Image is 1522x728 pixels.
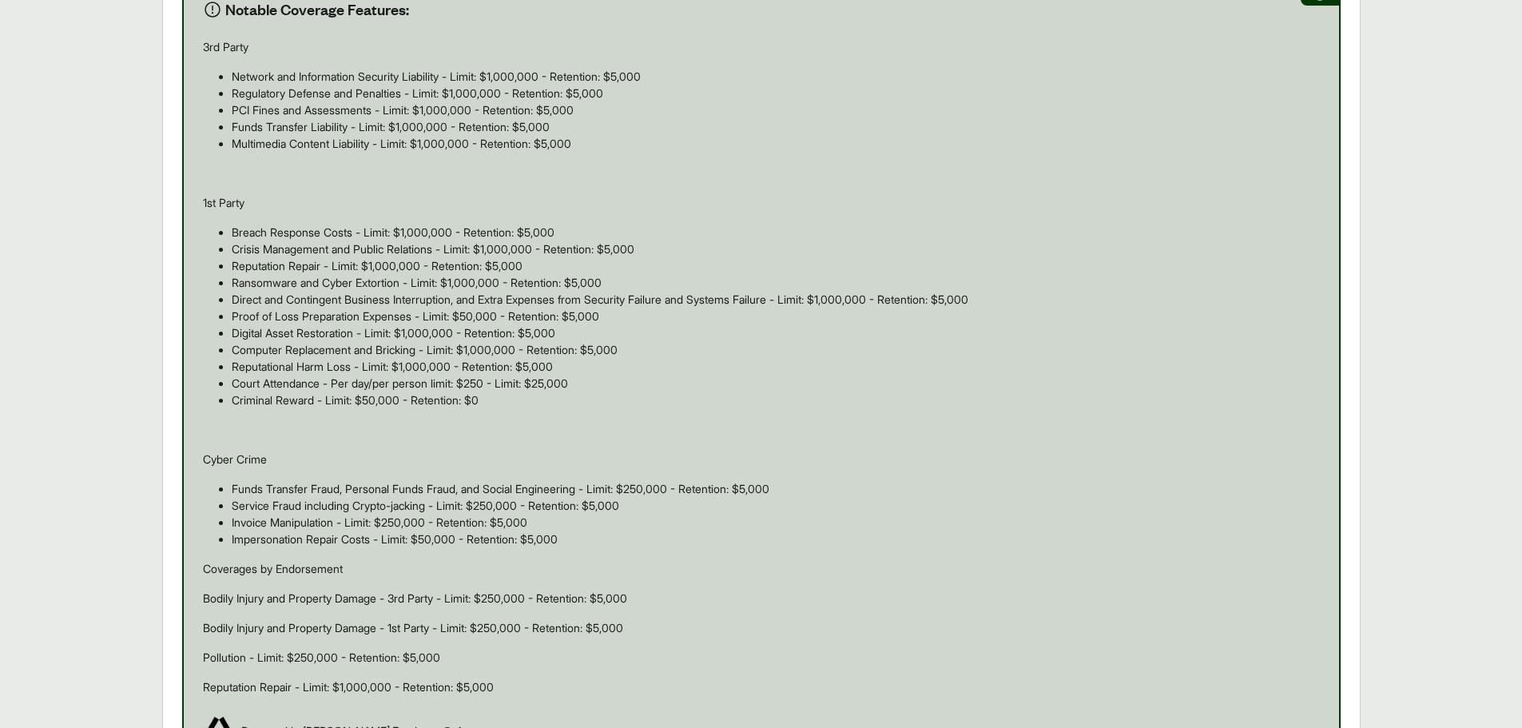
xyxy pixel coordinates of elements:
p: Funds Transfer Fraud, Personal Funds Fraud, and Social Engineering - Limit: $250,000 - Retention:... [232,480,1320,497]
p: Digital Asset Restoration - Limit: $1,000,000 - Retention: $5,000 [232,324,1320,341]
p: Invoice Manipulation - Limit: $250,000 - Retention: $5,000 [232,514,1320,531]
p: Ransomware and Cyber Extortion - Limit: $1,000,000 - Retention: $5,000 [232,274,1320,291]
p: Impersonation Repair Costs - Limit: $50,000 - Retention: $5,000 [232,531,1320,547]
p: Reputation Repair - Limit: $1,000,000 - Retention: $5,000 [203,678,1320,695]
p: Computer Replacement and Bricking - Limit: $1,000,000 - Retention: $5,000 [232,341,1320,358]
p: Breach Response Costs - Limit: $1,000,000 - Retention: $5,000 [232,224,1320,241]
p: Proof of Loss Preparation Expenses - Limit: $50,000 - Retention: $5,000 [232,308,1320,324]
p: Court Attendance - Per day/per person limit: $250 - Limit: $25,000 [232,375,1320,392]
p: Funds Transfer Liability - Limit: $1,000,000 - Retention: $5,000 [232,118,1320,135]
p: PCI Fines and Assessments - Limit: $1,000,000 - Retention: $5,000 [232,101,1320,118]
p: Multimedia Content Liability - Limit: $1,000,000 - Retention: $5,000 [232,135,1320,152]
p: Network and Information Security Liability - Limit: $1,000,000 - Retention: $5,000 [232,68,1320,85]
p: Crisis Management and Public Relations - Limit: $1,000,000 - Retention: $5,000 [232,241,1320,257]
p: Regulatory Defense and Penalties - Limit: $1,000,000 - Retention: $5,000 [232,85,1320,101]
p: Service Fraud including Crypto-jacking - Limit: $250,000 - Retention: $5,000 [232,497,1320,514]
p: 3rd Party [203,38,1320,55]
p: Pollution - Limit: $250,000 - Retention: $5,000 [203,649,1320,666]
p: Reputational Harm Loss - Limit: $1,000,000 - Retention: $5,000 [232,358,1320,375]
p: Coverages by Endorsement [203,560,1320,577]
p: 1st Party [203,194,1320,211]
p: Reputation Repair - Limit: $1,000,000 - Retention: $5,000 [232,257,1320,274]
p: Direct and Contingent Business Interruption, and Extra Expenses from Security Failure and Systems... [232,291,1320,308]
p: Criminal Reward - Limit: $50,000 - Retention: $0 [232,392,1320,408]
p: Cyber Crime [203,451,1320,467]
p: Bodily Injury and Property Damage - 3rd Party - Limit: $250,000 - Retention: $5,000 [203,590,1320,607]
p: Bodily Injury and Property Damage - 1st Party - Limit: $250,000 - Retention: $5,000 [203,619,1320,636]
